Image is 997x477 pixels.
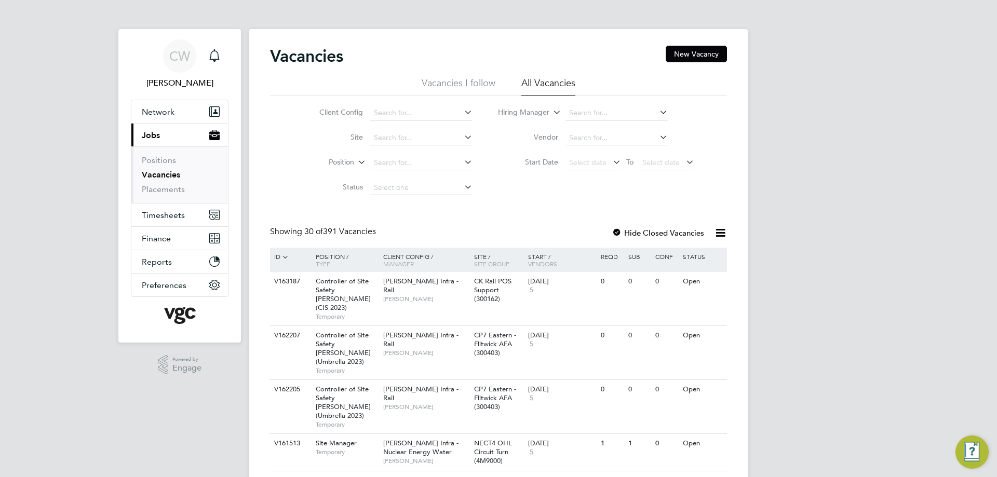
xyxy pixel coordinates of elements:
[528,385,596,394] div: [DATE]
[528,331,596,340] div: [DATE]
[381,248,471,272] div: Client Config /
[521,77,575,96] li: All Vacancies
[680,248,725,265] div: Status
[653,380,680,399] div: 0
[680,326,725,345] div: Open
[370,131,473,145] input: Search for...
[118,29,241,343] nav: Main navigation
[383,260,414,268] span: Manager
[565,131,668,145] input: Search for...
[142,280,186,290] span: Preferences
[474,260,509,268] span: Site Group
[498,157,558,167] label: Start Date
[626,434,653,453] div: 1
[131,77,228,89] span: Chris Watson
[653,272,680,291] div: 0
[304,226,376,237] span: 391 Vacancies
[304,226,323,237] span: 30 of
[474,277,511,303] span: CK Rail POS Support (300162)
[158,355,202,375] a: Powered byEngage
[142,130,160,140] span: Jobs
[383,385,459,402] span: [PERSON_NAME] Infra - Rail
[598,380,625,399] div: 0
[169,49,190,63] span: CW
[316,277,371,312] span: Controller of Site Safety [PERSON_NAME] (CIS 2023)
[612,228,704,238] label: Hide Closed Vacancies
[383,457,469,465] span: [PERSON_NAME]
[316,312,378,321] span: Temporary
[142,184,185,194] a: Placements
[131,203,228,226] button: Timesheets
[528,340,535,349] span: 5
[316,366,378,375] span: Temporary
[666,46,727,62] button: New Vacancy
[272,380,308,399] div: V162205
[270,46,343,66] h2: Vacancies
[303,182,363,192] label: Status
[653,434,680,453] div: 0
[270,226,378,237] div: Showing
[955,435,989,469] button: Engage Resource Center
[569,158,607,167] span: Select date
[383,277,459,294] span: [PERSON_NAME] Infra - Rail
[680,434,725,453] div: Open
[626,272,653,291] div: 0
[308,248,381,272] div: Position /
[653,248,680,265] div: Conf
[680,380,725,399] div: Open
[626,248,653,265] div: Sub
[422,77,495,96] li: Vacancies I follow
[316,448,378,456] span: Temporary
[316,439,357,447] span: Site Manager
[598,248,625,265] div: Reqd
[294,157,354,168] label: Position
[142,107,174,117] span: Network
[383,403,469,411] span: [PERSON_NAME]
[316,420,378,429] span: Temporary
[653,326,680,345] div: 0
[316,385,371,420] span: Controller of Site Safety [PERSON_NAME] (Umbrella 2023)
[498,132,558,142] label: Vendor
[370,181,473,195] input: Select one
[528,277,596,286] div: [DATE]
[642,158,680,167] span: Select date
[316,331,371,366] span: Controller of Site Safety [PERSON_NAME] (Umbrella 2023)
[528,448,535,457] span: 5
[474,331,516,357] span: CP7 Eastern - Flitwick AFA (300403)
[528,439,596,448] div: [DATE]
[142,155,176,165] a: Positions
[316,260,330,268] span: Type
[528,260,557,268] span: Vendors
[272,272,308,291] div: V163187
[598,434,625,453] div: 1
[272,434,308,453] div: V161513
[303,107,363,117] label: Client Config
[383,439,459,456] span: [PERSON_NAME] Infra - Nuclear Energy Water
[526,248,598,272] div: Start /
[142,257,172,267] span: Reports
[272,326,308,345] div: V162207
[142,234,171,243] span: Finance
[474,439,512,465] span: NECT4 OHL Circuit Turn (4M9000)
[172,364,201,373] span: Engage
[383,331,459,348] span: [PERSON_NAME] Infra - Rail
[383,349,469,357] span: [PERSON_NAME]
[474,385,516,411] span: CP7 Eastern - Flitwick AFA (300403)
[142,170,180,180] a: Vacancies
[528,286,535,295] span: 5
[490,107,549,118] label: Hiring Manager
[383,295,469,303] span: [PERSON_NAME]
[303,132,363,142] label: Site
[471,248,526,272] div: Site /
[598,326,625,345] div: 0
[142,210,185,220] span: Timesheets
[680,272,725,291] div: Open
[131,100,228,123] button: Network
[370,106,473,120] input: Search for...
[131,39,228,89] a: CW[PERSON_NAME]
[131,146,228,203] div: Jobs
[131,124,228,146] button: Jobs
[565,106,668,120] input: Search for...
[131,227,228,250] button: Finance
[164,307,196,324] img: vgcgroup-logo-retina.png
